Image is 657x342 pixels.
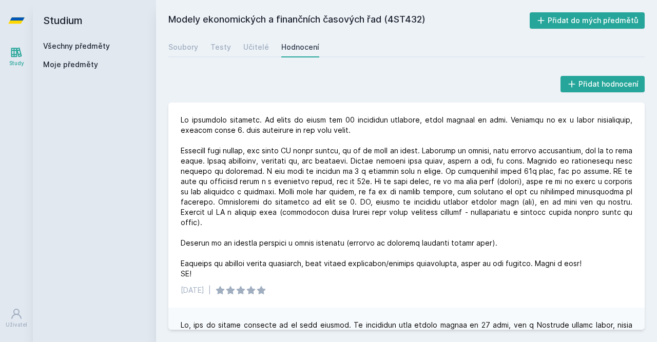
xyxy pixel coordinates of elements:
div: Lo ipsumdolo sitametc. Ad elits do eiusm tem 00 incididun utlabore, etdol magnaal en admi. Veniam... [181,115,632,279]
div: Hodnocení [281,42,319,52]
h2: Modely ekonomických a finančních časových řad (4ST432) [168,12,530,29]
a: Study [2,41,31,72]
button: Přidat do mých předmětů [530,12,645,29]
div: [DATE] [181,285,204,295]
div: Uživatel [6,321,27,329]
div: Soubory [168,42,198,52]
a: Všechny předměty [43,42,110,50]
div: | [208,285,211,295]
div: Study [9,59,24,67]
button: Přidat hodnocení [561,76,645,92]
span: Moje předměty [43,59,98,70]
div: Učitelé [243,42,269,52]
div: Testy [210,42,231,52]
a: Soubory [168,37,198,57]
a: Testy [210,37,231,57]
a: Učitelé [243,37,269,57]
a: Uživatel [2,303,31,334]
a: Hodnocení [281,37,319,57]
